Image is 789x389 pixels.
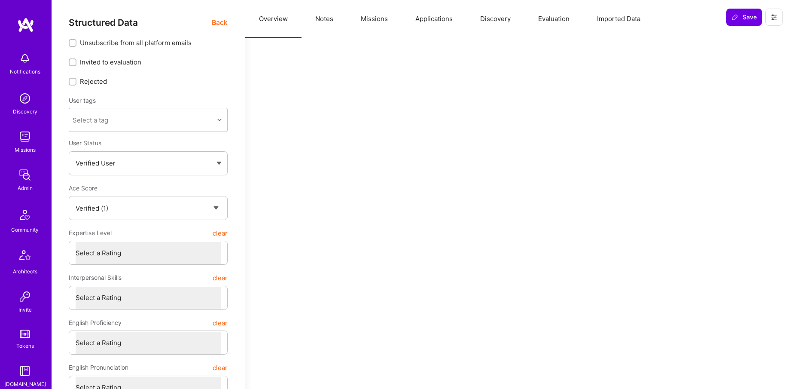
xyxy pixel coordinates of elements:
[69,270,122,285] span: Interpersonal Skills
[20,330,30,338] img: tokens
[76,159,116,167] span: Verified User
[69,96,96,104] label: User tags
[213,360,228,375] button: clear
[13,267,37,276] div: Architects
[213,315,228,331] button: clear
[731,13,757,21] span: Save
[15,145,36,154] div: Missions
[73,116,108,125] div: Select a tag
[18,184,33,193] div: Admin
[69,17,138,28] span: Structured Data
[16,341,34,350] div: Tokens
[217,118,222,122] i: icon Chevron
[80,77,107,86] span: Rejected
[69,360,128,375] span: English Pronunciation
[11,225,39,234] div: Community
[15,205,35,225] img: Community
[16,288,34,305] img: Invite
[16,128,34,145] img: teamwork
[726,9,762,26] button: Save
[16,166,34,184] img: admin teamwork
[69,315,122,331] span: English Proficiency
[15,246,35,267] img: Architects
[69,225,112,241] span: Expertise Level
[16,362,34,380] img: guide book
[80,38,192,47] span: Unsubscribe from all platform emails
[69,139,101,147] span: User Status
[16,50,34,67] img: bell
[216,162,222,165] img: caret
[69,184,97,192] span: Ace Score
[212,17,228,28] span: Back
[13,107,37,116] div: Discovery
[4,380,46,389] div: [DOMAIN_NAME]
[18,305,32,314] div: Invite
[80,58,141,67] span: Invited to evaluation
[10,67,40,76] div: Notifications
[17,17,34,33] img: logo
[213,225,228,241] button: clear
[16,90,34,107] img: discovery
[213,270,228,285] button: clear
